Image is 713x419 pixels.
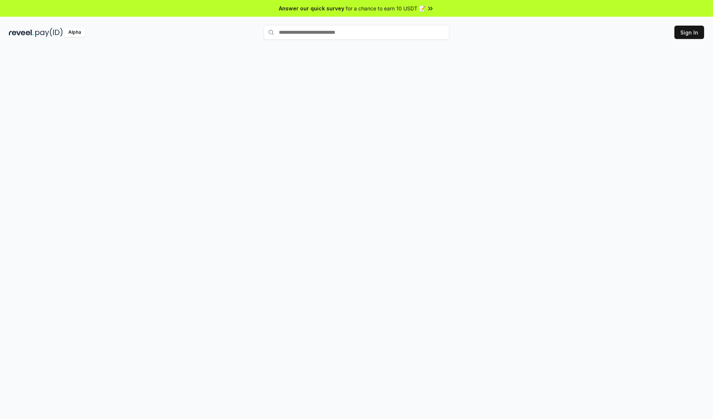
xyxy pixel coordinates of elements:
img: pay_id [35,28,63,37]
span: for a chance to earn 10 USDT 📝 [346,4,425,12]
span: Answer our quick survey [279,4,344,12]
button: Sign In [674,26,704,39]
img: reveel_dark [9,28,34,37]
div: Alpha [64,28,85,37]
